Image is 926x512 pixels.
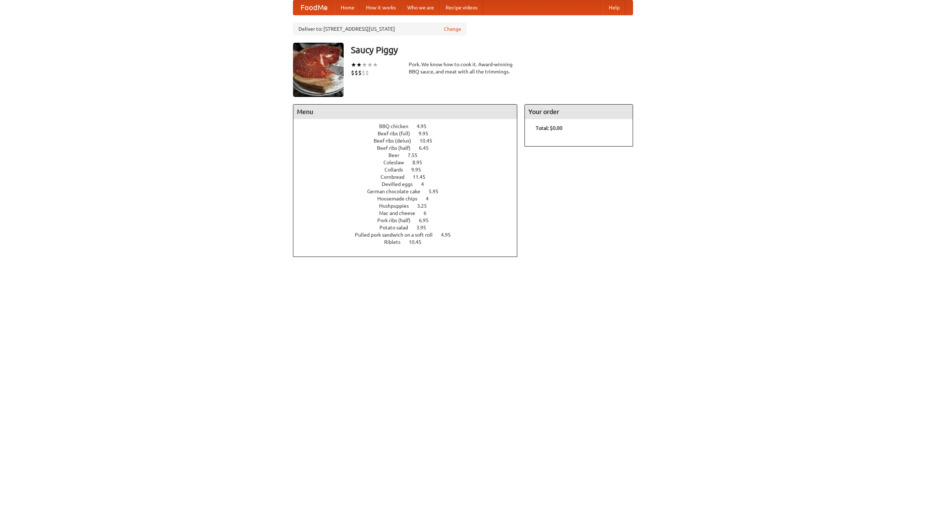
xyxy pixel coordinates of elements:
a: Home [335,0,360,15]
span: Hushpuppies [379,203,416,209]
b: Total: $0.00 [536,125,562,131]
li: ★ [373,61,378,69]
span: Pork ribs (half) [377,217,418,223]
span: Pulled pork sandwich on a soft roll [355,232,440,238]
a: How it works [360,0,402,15]
li: $ [365,69,369,77]
img: angular.jpg [293,43,344,97]
span: 6.95 [419,217,436,223]
span: Riblets [384,239,408,245]
h4: Your order [525,105,633,119]
span: 8.95 [412,160,429,165]
span: Cornbread [381,174,412,180]
li: ★ [362,61,367,69]
span: 4.95 [441,232,458,238]
a: Pork ribs (half) 6.95 [377,217,442,223]
h3: Saucy Piggy [351,43,633,57]
span: Beef ribs (full) [378,131,417,136]
span: 6.45 [419,145,436,151]
span: Collards [385,167,410,173]
span: 7.55 [408,152,425,158]
span: 4 [426,196,436,202]
span: 9.95 [411,167,428,173]
li: ★ [351,61,356,69]
span: 4.95 [417,123,434,129]
span: 10.45 [420,138,439,144]
a: FoodMe [293,0,335,15]
li: $ [358,69,362,77]
a: German chocolate cake 5.95 [367,189,452,194]
span: 6 [424,210,434,216]
span: Housemade chips [377,196,425,202]
a: Potato salad 3.95 [379,225,439,230]
div: Deliver to: [STREET_ADDRESS][US_STATE] [293,22,467,35]
span: 5.95 [429,189,446,194]
span: Beer [388,152,407,158]
a: Recipe videos [440,0,483,15]
a: Housemade chips 4 [377,196,442,202]
a: Pulled pork sandwich on a soft roll 4.95 [355,232,464,238]
span: 3.95 [416,225,433,230]
a: Help [603,0,625,15]
a: Cornbread 11.45 [381,174,439,180]
span: German chocolate cake [367,189,428,194]
a: Beef ribs (half) 6.45 [377,145,442,151]
a: Coleslaw 8.95 [383,160,436,165]
a: Beer 7.55 [388,152,431,158]
span: Beef ribs (delux) [374,138,419,144]
div: Pork. We know how to cook it. Award-winning BBQ sauce, and meat with all the trimmings. [409,61,517,75]
a: Riblets 10.45 [384,239,435,245]
li: ★ [367,61,373,69]
a: Beef ribs (delux) 10.45 [374,138,446,144]
li: $ [351,69,354,77]
span: BBQ chicken [379,123,416,129]
span: 11.45 [413,174,433,180]
span: 4 [421,181,431,187]
li: ★ [356,61,362,69]
a: Change [444,25,461,33]
span: Devilled eggs [382,181,420,187]
span: Beef ribs (half) [377,145,418,151]
li: $ [354,69,358,77]
a: Hushpuppies 3.25 [379,203,440,209]
span: Coleslaw [383,160,411,165]
a: Mac and cheese 6 [379,210,440,216]
a: BBQ chicken 4.95 [379,123,440,129]
span: Mac and cheese [379,210,422,216]
a: Collards 9.95 [385,167,434,173]
a: Who we are [402,0,440,15]
span: Potato salad [379,225,415,230]
a: Devilled eggs 4 [382,181,437,187]
a: Beef ribs (full) 9.95 [378,131,442,136]
h4: Menu [293,105,517,119]
span: 10.45 [409,239,429,245]
span: 3.25 [417,203,434,209]
li: $ [362,69,365,77]
span: 9.95 [419,131,436,136]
